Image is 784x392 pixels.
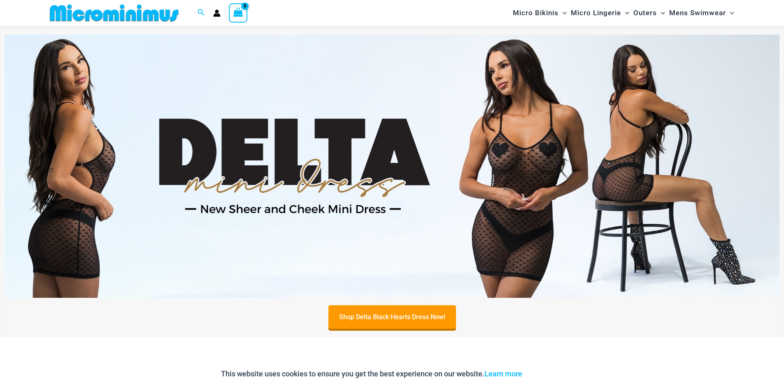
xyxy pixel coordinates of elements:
span: Micro Lingerie [571,2,621,23]
a: Micro BikinisMenu ToggleMenu Toggle [511,2,569,23]
span: Micro Bikinis [513,2,558,23]
a: Search icon link [198,8,205,18]
span: Menu Toggle [558,2,567,23]
a: OutersMenu ToggleMenu Toggle [631,2,667,23]
span: Menu Toggle [621,2,629,23]
a: Learn more [484,369,522,378]
img: MM SHOP LOGO FLAT [47,4,182,22]
a: Account icon link [213,9,221,17]
p: This website uses cookies to ensure you get the best experience on our website. [221,368,522,380]
nav: Site Navigation [509,1,738,25]
a: Micro LingerieMenu ToggleMenu Toggle [569,2,631,23]
span: Menu Toggle [657,2,665,23]
img: Delta Black Hearts Dress [5,35,779,298]
span: Menu Toggle [726,2,734,23]
a: Mens SwimwearMenu ToggleMenu Toggle [667,2,736,23]
span: Outers [633,2,657,23]
a: View Shopping Cart, empty [229,3,248,22]
a: Shop Delta Black Hearts Dress Now! [328,305,456,329]
button: Accept [528,364,563,384]
span: Mens Swimwear [669,2,726,23]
